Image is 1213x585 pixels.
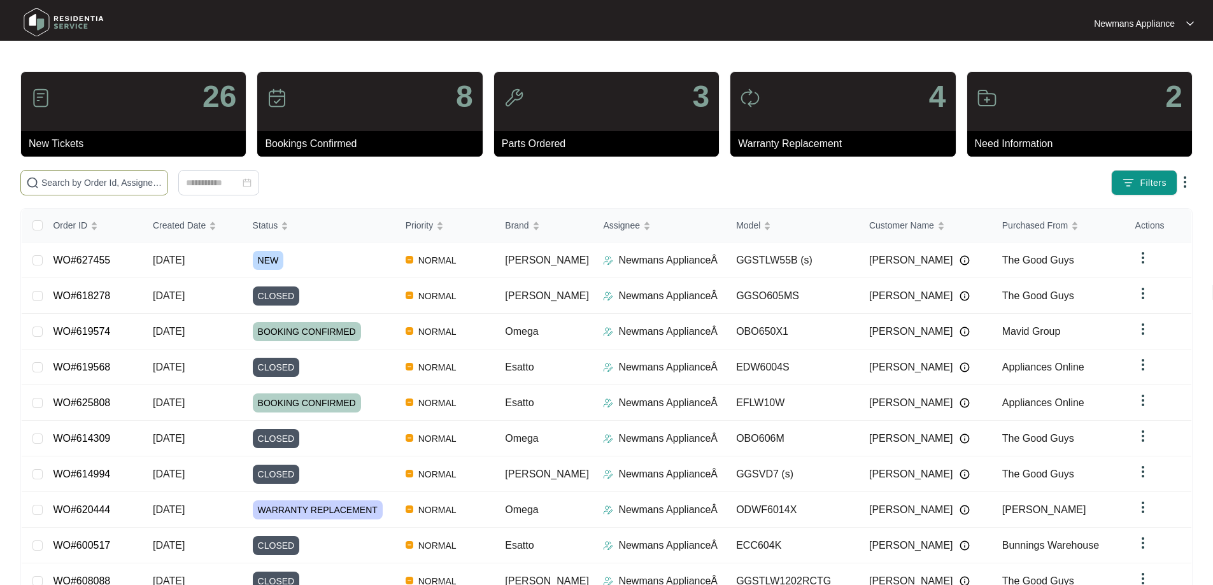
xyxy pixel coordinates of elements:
img: Info icon [960,433,970,444]
span: Priority [406,218,434,232]
span: [PERSON_NAME] [1002,504,1086,515]
img: Info icon [960,398,970,408]
td: OBO650X1 [726,314,859,349]
span: Appliances Online [1002,362,1084,372]
p: Newmans ApplianceÂ [618,431,718,446]
span: [DATE] [153,397,185,408]
span: Purchased From [1002,218,1068,232]
p: 2 [1165,81,1182,112]
span: NEW [253,251,284,270]
span: CLOSED [253,358,300,377]
img: dropdown arrow [1135,357,1151,372]
img: Vercel Logo [406,505,413,513]
a: WO#627455 [53,255,110,265]
th: Purchased From [992,209,1125,243]
img: dropdown arrow [1135,286,1151,301]
img: dropdown arrow [1186,20,1194,27]
span: [DATE] [153,326,185,337]
img: Vercel Logo [406,434,413,442]
span: Created Date [153,218,206,232]
th: Priority [395,209,495,243]
img: Assigner Icon [603,469,613,479]
td: GGSTLW55B (s) [726,243,859,278]
span: [DATE] [153,504,185,515]
span: The Good Guys [1002,469,1074,479]
th: Assignee [593,209,726,243]
img: Vercel Logo [406,292,413,299]
span: [DATE] [153,362,185,372]
span: CLOSED [253,465,300,484]
button: filter iconFilters [1111,170,1177,195]
span: [DATE] [153,290,185,301]
a: WO#619568 [53,362,110,372]
img: icon [31,88,51,108]
span: The Good Guys [1002,255,1074,265]
img: dropdown arrow [1177,174,1193,190]
img: Assigner Icon [603,540,613,551]
a: WO#614309 [53,433,110,444]
img: Assigner Icon [603,398,613,408]
span: WARRANTY REPLACEMENT [253,500,383,519]
td: ODWF6014X [726,492,859,528]
span: NORMAL [413,395,462,411]
img: dropdown arrow [1135,464,1151,479]
img: icon [977,88,997,108]
p: 3 [692,81,709,112]
p: Newmans ApplianceÂ [618,538,718,553]
input: Search by Order Id, Assignee Name, Customer Name, Brand and Model [41,176,162,190]
img: Vercel Logo [406,363,413,370]
th: Brand [495,209,593,243]
span: Assignee [603,218,640,232]
p: Newmans ApplianceÂ [618,395,718,411]
img: Assigner Icon [603,255,613,265]
span: [PERSON_NAME] [869,360,953,375]
span: NORMAL [413,253,462,268]
a: WO#619574 [53,326,110,337]
img: icon [740,88,760,108]
img: dropdown arrow [1135,500,1151,515]
p: Newmans ApplianceÂ [618,253,718,268]
img: Vercel Logo [406,327,413,335]
span: [PERSON_NAME] [869,431,953,446]
th: Status [243,209,395,243]
td: EFLW10W [726,385,859,421]
img: Vercel Logo [406,256,413,264]
span: [PERSON_NAME] [869,467,953,482]
a: WO#618278 [53,290,110,301]
img: Info icon [960,505,970,515]
p: Bookings Confirmed [265,136,482,152]
th: Actions [1125,209,1191,243]
span: Status [253,218,278,232]
p: New Tickets [29,136,246,152]
span: [PERSON_NAME] [505,290,589,301]
img: dropdown arrow [1135,250,1151,265]
span: [PERSON_NAME] [505,255,589,265]
span: Omega [505,504,538,515]
span: Appliances Online [1002,397,1084,408]
img: Assigner Icon [603,433,613,444]
th: Customer Name [859,209,992,243]
span: [PERSON_NAME] [505,469,589,479]
span: CLOSED [253,429,300,448]
span: Omega [505,433,538,444]
span: Esatto [505,362,534,372]
img: Info icon [960,327,970,337]
span: Brand [505,218,528,232]
span: Mavid Group [1002,326,1061,337]
p: Newmans ApplianceÂ [618,502,718,518]
p: Need Information [975,136,1192,152]
img: dropdown arrow [1135,428,1151,444]
th: Order ID [43,209,143,243]
span: BOOKING CONFIRMED [253,393,361,412]
p: Parts Ordered [502,136,719,152]
img: Assigner Icon [603,291,613,301]
span: Omega [505,326,538,337]
img: Info icon [960,255,970,265]
img: Info icon [960,469,970,479]
span: Esatto [505,397,534,408]
td: EDW6004S [726,349,859,385]
a: WO#625808 [53,397,110,408]
img: Vercel Logo [406,398,413,406]
span: NORMAL [413,467,462,482]
span: [DATE] [153,433,185,444]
